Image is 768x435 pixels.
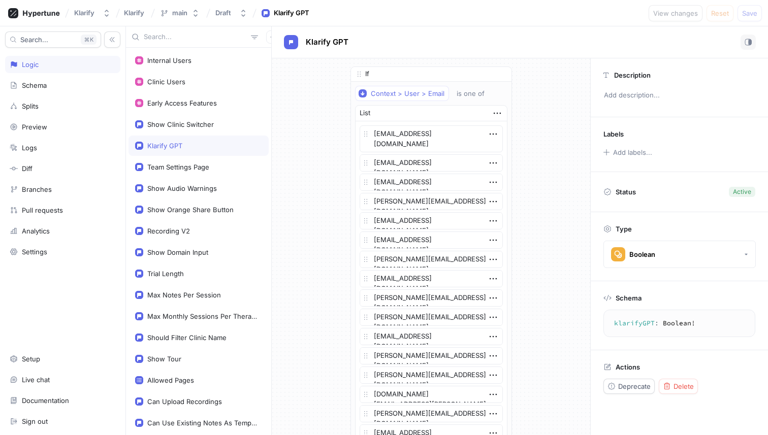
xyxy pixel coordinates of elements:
a: Documentation [5,392,120,409]
div: Preview [22,123,47,131]
textarea: [PERSON_NAME][EMAIL_ADDRESS][DOMAIN_NAME] [360,251,503,268]
div: Can Upload Recordings [147,397,222,406]
textarea: [PERSON_NAME][EMAIL_ADDRESS][DOMAIN_NAME] [360,193,503,210]
div: Branches [22,185,52,193]
textarea: [EMAIL_ADDRESS][DOMAIN_NAME] [360,125,503,152]
div: Show Orange Share Button [147,206,234,214]
div: Schema [22,81,47,89]
span: View changes [653,10,698,16]
div: Show Domain Input [147,248,208,256]
span: Search... [20,37,48,43]
textarea: [DOMAIN_NAME][EMAIL_ADDRESS][PERSON_NAME][DOMAIN_NAME] [360,386,503,403]
textarea: [EMAIL_ADDRESS][DOMAIN_NAME] [360,328,503,345]
span: Save [742,10,757,16]
div: Show Tour [147,355,181,363]
div: Team Settings Page [147,163,209,171]
div: Sign out [22,417,48,425]
button: main [156,5,204,21]
button: Add labels... [600,146,655,159]
div: Max Monthly Sessions Per Therapist [147,312,258,320]
div: Draft [215,9,231,17]
button: Search...K [5,31,101,48]
button: Klarify [70,5,115,21]
div: Max Notes Per Session [147,291,221,299]
p: If [365,69,369,79]
div: Documentation [22,396,69,405]
textarea: [EMAIL_ADDRESS][DOMAIN_NAME] [360,212,503,229]
div: Recording V2 [147,227,190,235]
div: Clinic Users [147,78,185,86]
textarea: [EMAIL_ADDRESS][DOMAIN_NAME] [360,154,503,172]
textarea: [PERSON_NAME][EMAIL_ADDRESS][DOMAIN_NAME] [360,289,503,307]
div: K [81,35,97,45]
button: Draft [211,5,251,21]
p: Actions [616,363,640,371]
div: Splits [22,102,39,110]
div: Logs [22,144,37,152]
div: main [172,9,187,17]
div: is one of [457,89,485,98]
div: Add labels... [613,149,652,156]
div: Pull requests [22,206,63,214]
textarea: [EMAIL_ADDRESS][DOMAIN_NAME] [360,270,503,287]
div: Setup [22,355,40,363]
textarea: [EMAIL_ADDRESS][DOMAIN_NAME] [360,174,503,191]
span: Deprecate [618,383,651,389]
div: Settings [22,248,47,256]
div: Early Access Features [147,99,217,107]
span: Klarify [124,9,144,16]
span: Delete [674,383,694,389]
div: Analytics [22,227,50,235]
p: Schema [616,294,642,302]
div: Should Filter Clinic Name [147,333,227,342]
div: Klarify GPT [274,8,309,18]
p: Status [616,185,636,199]
div: Boolean [629,250,655,259]
textarea: [PERSON_NAME][EMAIL_ADDRESS][DOMAIN_NAME] [360,309,503,326]
button: View changes [649,5,702,21]
span: Reset [711,10,729,16]
div: List [360,108,370,118]
p: Add description... [599,87,759,104]
div: Show Audio Warnings [147,184,217,192]
textarea: [EMAIL_ADDRESS][DOMAIN_NAME] [360,231,503,249]
p: Labels [603,130,624,138]
div: Trial Length [147,270,184,278]
textarea: [PERSON_NAME][EMAIL_ADDRESS][DOMAIN_NAME] [360,405,503,422]
div: Live chat [22,376,50,384]
textarea: [PERSON_NAME][EMAIL_ADDRESS][DOMAIN_NAME] [360,347,503,364]
button: Save [738,5,762,21]
p: Description [614,71,651,79]
button: Deprecate [603,379,655,394]
div: Logic [22,60,39,69]
div: Internal Users [147,56,191,64]
textarea: klarifyGPT: Boolean! [608,314,751,332]
div: Context > User > Email [371,89,444,98]
div: Klarify GPT [147,142,182,150]
button: Delete [659,379,698,394]
p: Type [616,225,632,233]
textarea: [PERSON_NAME][EMAIL_ADDRESS][DOMAIN_NAME] [360,366,503,384]
span: Klarify GPT [306,38,348,46]
div: Diff [22,164,33,173]
div: Can Use Existing Notes As Template References [147,419,258,427]
input: Search... [144,32,247,42]
button: Boolean [603,241,756,268]
button: Context > User > Email [355,86,449,101]
div: Klarify [74,9,94,17]
div: Show Clinic Switcher [147,120,214,128]
div: Active [733,187,751,196]
button: is one of [452,86,499,101]
button: Reset [707,5,733,21]
div: Allowed Pages [147,376,194,384]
